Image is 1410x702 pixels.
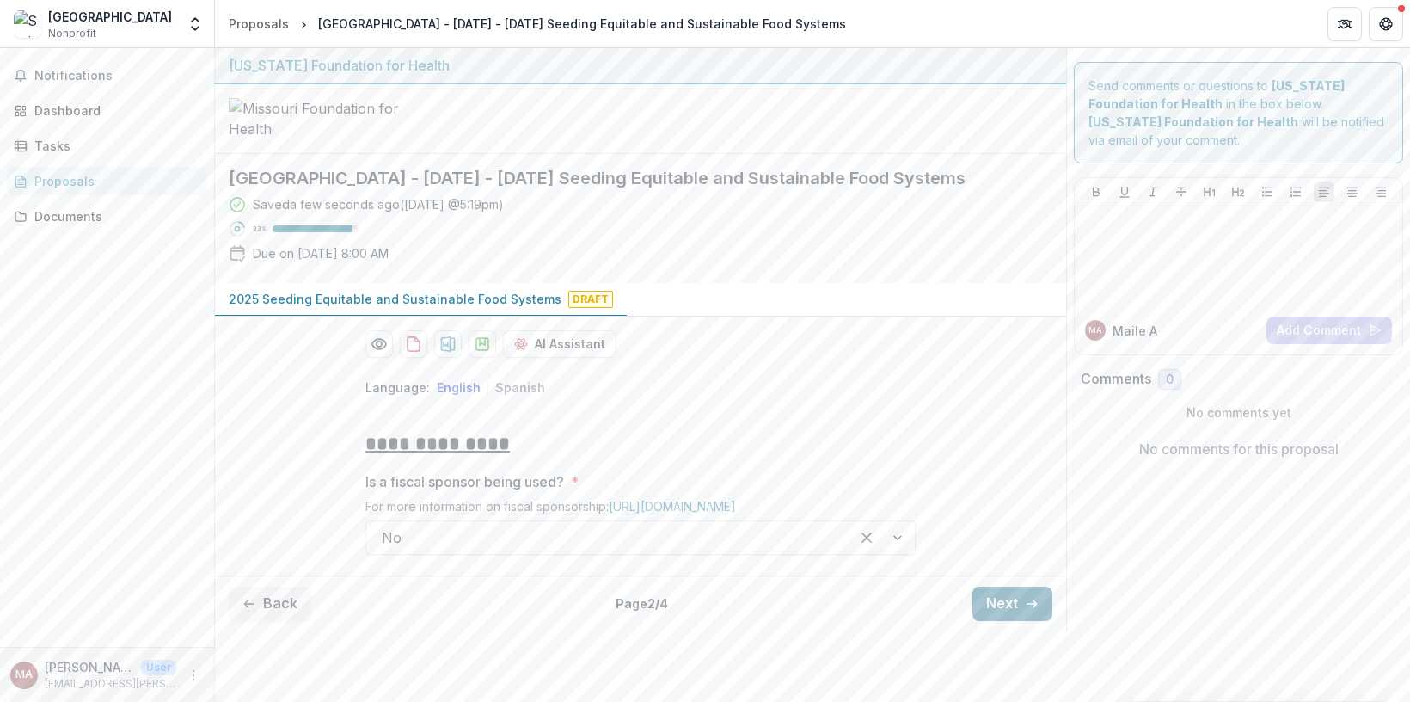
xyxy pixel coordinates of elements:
[1266,317,1392,344] button: Add Comment
[1081,403,1396,422] p: No comments yet
[7,202,207,231] a: Documents
[222,11,853,36] nav: breadcrumb
[1199,182,1220,202] button: Heading 1
[34,137,193,155] div: Tasks
[34,207,193,225] div: Documents
[253,223,266,235] p: 93 %
[1088,326,1102,335] div: Maile Auterson
[183,7,207,41] button: Open entity switcher
[222,11,296,36] a: Proposals
[365,330,393,358] button: Preview 3592fe42-0111-4783-bc6a-8175e7cc041e-0.pdf
[34,69,200,83] span: Notifications
[48,8,172,26] div: [GEOGRAPHIC_DATA]
[1081,371,1151,387] h2: Comments
[434,330,462,358] button: download-proposal
[318,15,846,33] div: [GEOGRAPHIC_DATA] - [DATE] - [DATE] Seeding Equitable and Sustainable Food Systems
[495,380,545,395] button: Spanish
[972,587,1052,621] button: Next
[45,676,176,692] p: [EMAIL_ADDRESS][PERSON_NAME][DOMAIN_NAME]
[48,26,96,41] span: Nonprofit
[1074,62,1403,163] div: Send comments or questions to in the box below. will be notified via email of your comment.
[365,499,916,520] div: For more information on fiscal sponsorship:
[183,665,204,686] button: More
[34,172,193,190] div: Proposals
[1114,182,1135,202] button: Underline
[616,594,668,613] p: Page 2 / 4
[7,167,207,195] a: Proposals
[1228,182,1248,202] button: Heading 2
[365,471,564,492] p: Is a fiscal sponsor being used?
[1143,182,1163,202] button: Italicize
[141,660,176,675] p: User
[229,168,1025,188] h2: [GEOGRAPHIC_DATA] - [DATE] - [DATE] Seeding Equitable and Sustainable Food Systems
[15,669,33,680] div: Maile Auterson
[1342,182,1363,202] button: Align Center
[1166,373,1174,387] span: 0
[7,62,207,89] button: Notifications
[1285,182,1306,202] button: Ordered List
[229,15,289,33] div: Proposals
[1171,182,1192,202] button: Strike
[1113,322,1157,340] p: Maile A
[229,290,561,308] p: 2025 Seeding Equitable and Sustainable Food Systems
[45,658,134,676] p: [PERSON_NAME]
[1139,439,1339,459] p: No comments for this proposal
[568,291,613,308] span: Draft
[229,55,1052,76] div: [US_STATE] Foundation for Health
[1314,182,1334,202] button: Align Left
[1370,182,1391,202] button: Align Right
[229,98,401,139] img: Missouri Foundation for Health
[14,10,41,38] img: Springfield Community Gardens
[34,102,193,120] div: Dashboard
[1369,7,1403,41] button: Get Help
[365,379,430,397] p: Language:
[469,330,496,358] button: download-proposal
[609,499,736,514] a: [URL][DOMAIN_NAME]
[1257,182,1278,202] button: Bullet List
[503,330,616,358] button: AI Assistant
[253,195,504,213] div: Saved a few seconds ago ( [DATE] @ 5:19pm )
[853,524,880,551] div: Clear selected options
[7,132,207,160] a: Tasks
[1088,114,1298,129] strong: [US_STATE] Foundation for Health
[437,380,481,395] button: English
[253,244,389,262] p: Due on [DATE] 8:00 AM
[7,96,207,125] a: Dashboard
[229,587,311,621] button: Back
[400,330,427,358] button: download-proposal
[1086,182,1107,202] button: Bold
[1327,7,1362,41] button: Partners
